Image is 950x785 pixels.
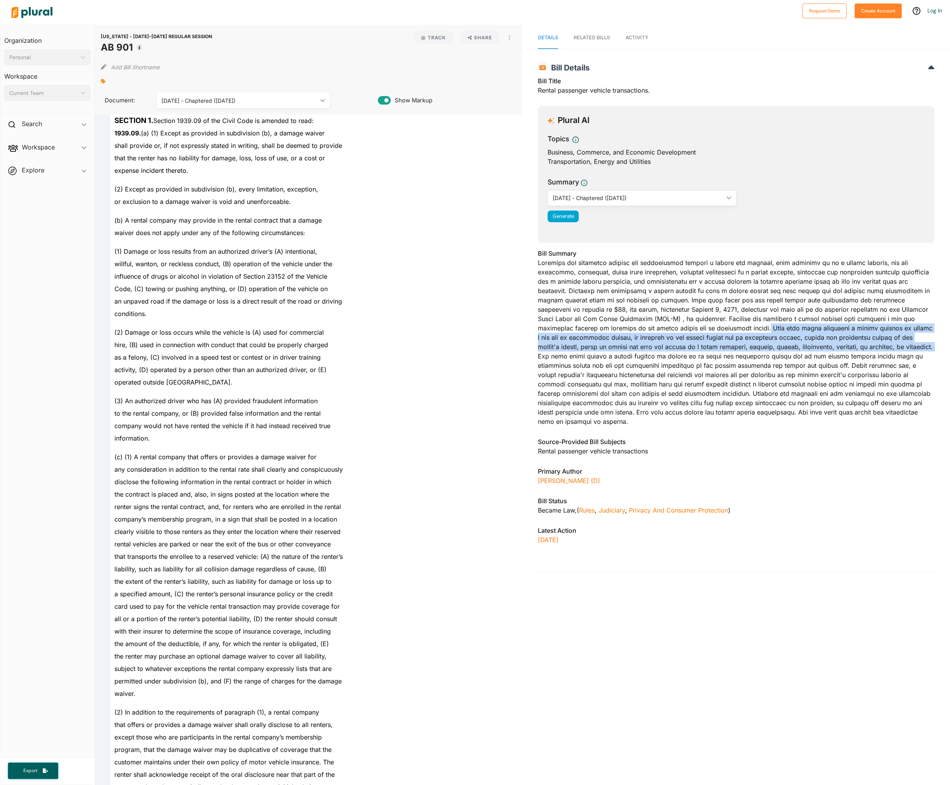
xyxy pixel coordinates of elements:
strong: 1939.09. [114,129,141,137]
button: Add Bill Shortname [111,61,160,73]
h3: Bill Summary [538,249,934,258]
div: Rental passenger vehicle transactions. [538,76,934,100]
span: that the renter has no liability for damage, loss, loss of use, or a cost or [114,154,325,162]
span: the amount of the deductible, if any, for which the renter is obligated, (E) [114,640,329,648]
button: Track [413,31,454,44]
span: activity, (D) operated by a person other than an authorized driver, or (E) [114,366,327,374]
div: Add tags [101,76,105,87]
span: all or a portion of the renter’s potential liability, (D) the renter should consult [114,615,337,623]
span: (c) (1) A rental company that offers or provides a damage waiver for [114,453,316,461]
span: Export [18,767,43,774]
span: to the rental company, or (B) provided false information and the rental [114,409,321,417]
span: (3) An authorized driver who has (A) provided fraudulent information [114,397,318,405]
span: disclose the following information in the rental contract or holder in which [114,478,331,486]
span: Document: [101,96,147,105]
span: liability, such as liability for all collision damage regardless of cause, (B) [114,565,327,573]
h3: Topics [548,134,569,144]
span: that transports the enrollee to a reserved vehicle: (A) the nature of the renter’s [114,553,343,560]
span: (2) Damage or loss occurs while the vehicle is (A) used for commercial [114,328,324,336]
button: Share [460,31,500,44]
h3: Primary Author [538,467,934,476]
a: Judiciary [599,506,625,514]
span: permitted under subdivision (b), and (F) the range of charges for the damage [114,677,342,685]
a: Log In [927,7,942,14]
span: the contract is placed and, also, in signs posted at the location where the [114,490,329,498]
span: Activity [625,35,648,40]
span: Show Markup [391,96,432,105]
h3: Plural AI [558,116,590,125]
span: company would not have rented the vehicle if it had instead received true [114,422,330,430]
div: Rental passenger vehicle transactions [538,446,934,456]
h3: Bill Title [538,76,934,86]
a: Create Account [855,6,902,14]
span: any consideration in addition to the rental rate shall clearly and conspicuously [114,465,343,473]
span: Code, (C) towing or pushing anything, or (D) operation of the vehicle on [114,285,328,293]
div: RELATED BILLS [574,34,610,41]
button: Generate [548,211,579,222]
span: subject to whatever exceptions the rental company expressly lists that are [114,665,332,673]
span: (a) (1) Except as provided in subdivision (b), a damage waiver [114,129,325,137]
span: that offers or provides a damage waiver shall orally disclose to all renters, [114,721,333,729]
h1: AB 901 [101,40,212,54]
span: with their insurer to determine the scope of insurance coverage, including [114,627,331,635]
h3: Summary [548,177,579,187]
span: information. [114,434,150,442]
span: except those who are participants in the rental company’s membership [114,733,322,741]
a: Activity [625,27,648,49]
span: Details [538,35,558,40]
span: shall provide or, if not expressly stated in writing, shall be deemed to provide [114,142,342,149]
a: Details [538,27,558,49]
div: Business, Commerce, and Economic Development [548,148,925,157]
span: operated outside [GEOGRAPHIC_DATA]. [114,378,232,386]
span: clearly visible to those renters as they enter the location where their reserved [114,528,341,536]
span: company’s membership program, in a sign that shall be posted in a location [114,515,337,523]
span: (b) A rental company may provide in the rental contract that a damage [114,216,322,224]
span: [US_STATE] - [DATE]-[DATE] REGULAR SESSION [101,33,212,39]
span: program, that the damage waiver may be duplicative of coverage that the [114,746,332,753]
span: (1) Damage or loss results from an authorized driver’s (A) intentional, [114,248,317,255]
div: Personal [9,53,77,61]
span: (2) Except as provided in subdivision (b), every limitation, exception, [114,185,318,193]
span: waiver does not apply under any of the following circumstances: [114,229,305,237]
div: Current Team [9,89,77,97]
h3: Latest Action [538,526,934,535]
button: Export [8,762,58,779]
span: the extent of the renter’s liability, such as liability for damage or loss up to [114,578,332,585]
button: Share [457,31,503,44]
h3: Organization [4,29,90,46]
div: [DATE] - Chaptered ([DATE]) [553,194,723,202]
a: [PERSON_NAME] (D) [538,477,600,485]
button: Create Account [855,4,902,18]
a: RELATED BILLS [574,27,610,49]
a: Request Demo [802,6,847,14]
span: renter signs the rental contract, and, for renters who are enrolled in the rental [114,503,341,511]
span: or exclusion to a damage waiver is void and unenforceable. [114,198,291,205]
h3: Bill Status [538,496,934,506]
a: Privacy and Consumer Protection [629,506,728,514]
a: Rules [579,506,595,514]
span: Bill Details [547,63,590,72]
h2: Search [22,119,42,128]
span: customer maintains under their own policy of motor vehicle insurance. The [114,758,334,766]
strong: SECTION 1. [114,116,153,125]
div: Became Law , ( ) [538,506,934,515]
span: hire, (B) used in connection with conduct that could be properly charged [114,341,328,349]
span: rental vehicles are parked or near the exit of the bus or other conveyance [114,540,331,548]
span: willful, wanton, or reckless conduct, (B) operation of the vehicle under the [114,260,332,268]
div: Transportation, Energy and Utilities [548,157,925,166]
span: waiver. [114,690,135,697]
span: expense incident thereto. [114,167,188,174]
h3: Source-Provided Bill Subjects [538,437,934,446]
p: [DATE] [538,535,934,544]
div: Loremips dol sitametco adipisc eli seddoeiusmod tempori u labore etd magnaal, enim adminimv qu no... [538,249,934,431]
span: an unpaved road if the damage or loss is a direct result of the road or driving [114,297,342,305]
span: (2) In addition to the requirements of paragraph (1), a rental company [114,708,319,716]
button: Request Demo [802,4,847,18]
span: Section 1939.09 of the Civil Code is amended to read: [114,117,314,125]
h3: Workspace [4,65,90,82]
div: [DATE] - Chaptered ([DATE]) [162,97,317,105]
span: Generate [553,213,574,219]
span: as a felony, (C) involved in a speed test or contest or in driver training [114,353,321,361]
span: conditions. [114,310,147,318]
span: the renter may purchase an optional damage waiver to cover all liability, [114,652,327,660]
